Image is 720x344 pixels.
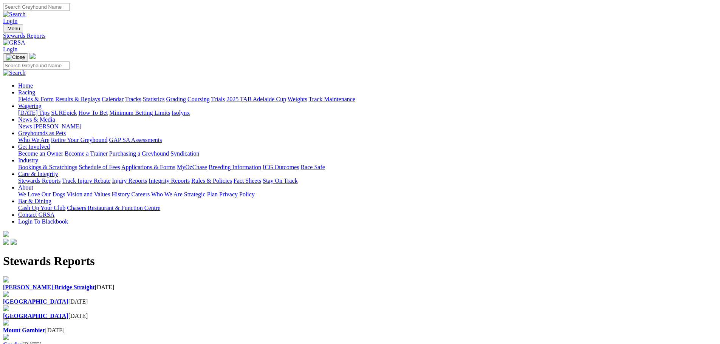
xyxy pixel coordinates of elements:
a: Tracks [125,96,141,102]
a: Syndication [170,150,199,157]
a: [PERSON_NAME] Bridge Straight [3,284,95,290]
a: Careers [131,191,150,197]
a: Cash Up Your Club [18,205,65,211]
button: Toggle navigation [3,25,23,32]
a: 2025 TAB Adelaide Cup [226,96,286,102]
img: Close [6,54,25,60]
a: Track Injury Rebate [62,177,110,184]
a: Stewards Reports [18,177,60,184]
a: Strategic Plan [184,191,218,197]
a: SUREpick [51,110,77,116]
h1: Stewards Reports [3,254,717,268]
a: Minimum Betting Limits [109,110,170,116]
a: Login To Blackbook [18,218,68,225]
button: Toggle navigation [3,53,28,62]
img: facebook.svg [3,239,9,245]
a: Login [3,46,17,52]
a: Trials [211,96,225,102]
img: Search [3,11,26,18]
a: Login [3,18,17,24]
a: Purchasing a Greyhound [109,150,169,157]
img: twitter.svg [11,239,17,245]
img: logo-grsa-white.png [3,231,9,237]
div: Wagering [18,110,717,116]
a: Injury Reports [112,177,147,184]
a: Bookings & Scratchings [18,164,77,170]
div: [DATE] [3,327,717,334]
input: Search [3,3,70,11]
a: Statistics [143,96,165,102]
a: Rules & Policies [191,177,232,184]
a: Who We Are [151,191,183,197]
a: [DATE] Tips [18,110,50,116]
a: MyOzChase [177,164,207,170]
div: Get Involved [18,150,717,157]
a: Get Involved [18,143,50,150]
a: Racing [18,89,35,96]
a: Become a Trainer [65,150,108,157]
a: Integrity Reports [149,177,190,184]
div: About [18,191,717,198]
div: Care & Integrity [18,177,717,184]
img: file-red.svg [3,276,9,282]
a: [GEOGRAPHIC_DATA] [3,298,68,305]
a: Care & Integrity [18,171,58,177]
a: History [111,191,130,197]
input: Search [3,62,70,69]
a: [GEOGRAPHIC_DATA] [3,313,68,319]
a: Fact Sheets [234,177,261,184]
a: Vision and Values [67,191,110,197]
a: Home [18,82,33,89]
a: Stewards Reports [3,32,717,39]
img: file-red.svg [3,305,9,311]
a: Coursing [187,96,210,102]
a: Privacy Policy [219,191,255,197]
img: file-red.svg [3,334,9,340]
a: News & Media [18,116,55,123]
div: [DATE] [3,298,717,305]
a: Greyhounds as Pets [18,130,66,136]
a: Track Maintenance [309,96,355,102]
div: Industry [18,164,717,171]
a: Contact GRSA [18,211,54,218]
img: logo-grsa-white.png [29,53,36,59]
a: Results & Replays [55,96,100,102]
a: Breeding Information [209,164,261,170]
img: Search [3,69,26,76]
div: Greyhounds as Pets [18,137,717,143]
a: GAP SA Assessments [109,137,162,143]
a: ICG Outcomes [263,164,299,170]
a: Grading [166,96,186,102]
div: [DATE] [3,313,717,319]
div: News & Media [18,123,717,130]
a: News [18,123,32,130]
div: Bar & Dining [18,205,717,211]
a: We Love Our Dogs [18,191,65,197]
a: Applications & Forms [121,164,175,170]
a: Industry [18,157,38,164]
a: Isolynx [172,110,190,116]
div: Racing [18,96,717,103]
a: Schedule of Fees [79,164,120,170]
a: About [18,184,33,191]
a: Become an Owner [18,150,63,157]
img: file-red.svg [3,319,9,325]
a: Who We Are [18,137,50,143]
a: How To Bet [79,110,108,116]
a: Mount Gambier [3,327,45,333]
a: [PERSON_NAME] [33,123,81,130]
a: Wagering [18,103,42,109]
a: Fields & Form [18,96,54,102]
a: Race Safe [300,164,325,170]
a: Stay On Track [263,177,297,184]
a: Retire Your Greyhound [51,137,108,143]
img: file-red.svg [3,291,9,297]
span: Menu [8,26,20,31]
a: Bar & Dining [18,198,51,204]
a: Chasers Restaurant & Function Centre [67,205,160,211]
